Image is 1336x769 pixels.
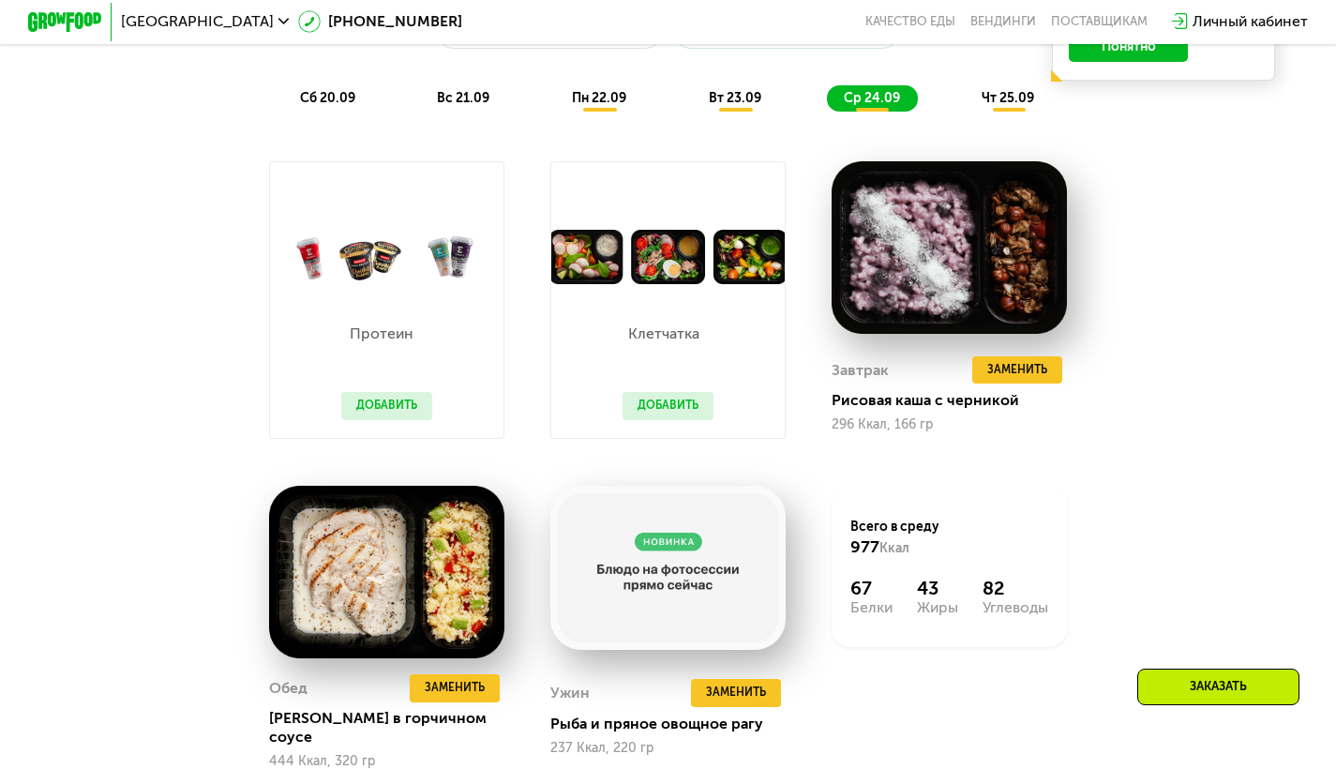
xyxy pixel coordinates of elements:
div: Жиры [917,600,958,615]
span: чт 25.09 [982,90,1034,106]
div: Обед [269,674,308,702]
div: поставщикам [1051,14,1148,29]
div: Углеводы [983,600,1048,615]
span: ср 24.09 [844,90,900,106]
div: 82 [983,578,1048,600]
span: Ккал [879,540,909,556]
button: Заменить [691,679,781,707]
span: пн 22.09 [572,90,626,106]
div: Рисовая каша с черникой [832,391,1082,410]
span: Заменить [706,684,766,702]
div: Всего в среду [850,518,1048,559]
p: Клетчатка [623,326,704,341]
button: Добавить [341,392,432,420]
button: Добавить [623,392,713,420]
p: Протеин [341,326,423,341]
button: Заменить [972,356,1062,384]
a: [PHONE_NUMBER] [298,10,462,33]
div: Заказать [1137,669,1299,705]
span: сб 20.09 [300,90,355,106]
button: Заменить [410,674,500,702]
a: Вендинги [970,14,1036,29]
div: Ужин [550,679,590,707]
a: Качество еды [865,14,955,29]
span: вс 21.09 [437,90,489,106]
div: 296 Ккал, 166 гр [832,417,1067,432]
span: [GEOGRAPHIC_DATA] [121,14,274,29]
div: Белки [850,600,893,615]
div: 444 Ккал, 320 гр [269,754,504,769]
span: вт 23.09 [709,90,761,106]
div: 237 Ккал, 220 гр [550,741,786,756]
div: Личный кабинет [1193,10,1308,33]
div: [PERSON_NAME] в горчичном соусе [269,709,519,746]
span: Заменить [425,679,485,698]
span: 977 [850,536,879,557]
div: Завтрак [832,356,889,384]
div: 67 [850,578,893,600]
span: Заменить [987,361,1047,380]
div: Рыба и пряное овощное рагу [550,715,801,733]
button: Понятно [1069,32,1188,62]
div: 43 [917,578,958,600]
